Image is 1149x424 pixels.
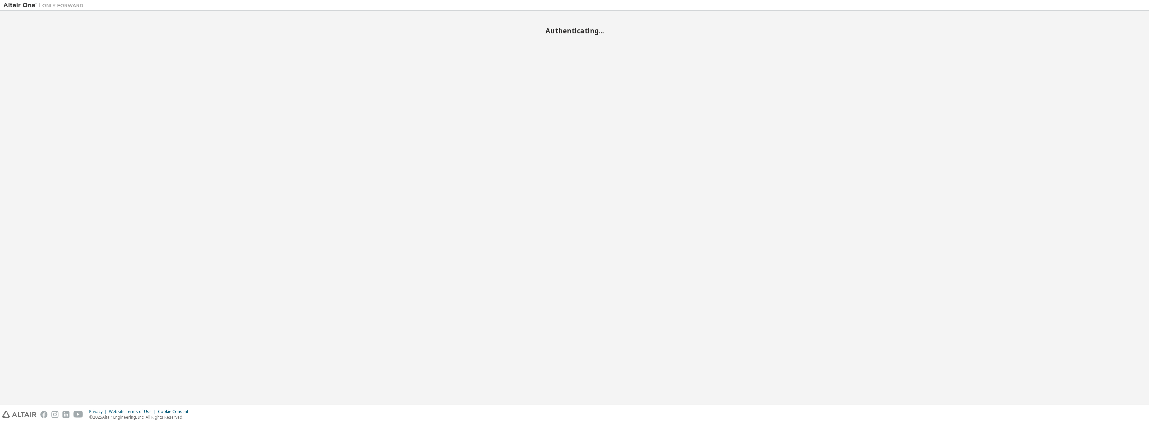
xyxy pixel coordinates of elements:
[2,411,36,418] img: altair_logo.svg
[89,414,192,420] p: © 2025 Altair Engineering, Inc. All Rights Reserved.
[3,2,87,9] img: Altair One
[158,409,192,414] div: Cookie Consent
[73,411,83,418] img: youtube.svg
[89,409,109,414] div: Privacy
[40,411,47,418] img: facebook.svg
[51,411,58,418] img: instagram.svg
[62,411,69,418] img: linkedin.svg
[3,26,1146,35] h2: Authenticating...
[109,409,158,414] div: Website Terms of Use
